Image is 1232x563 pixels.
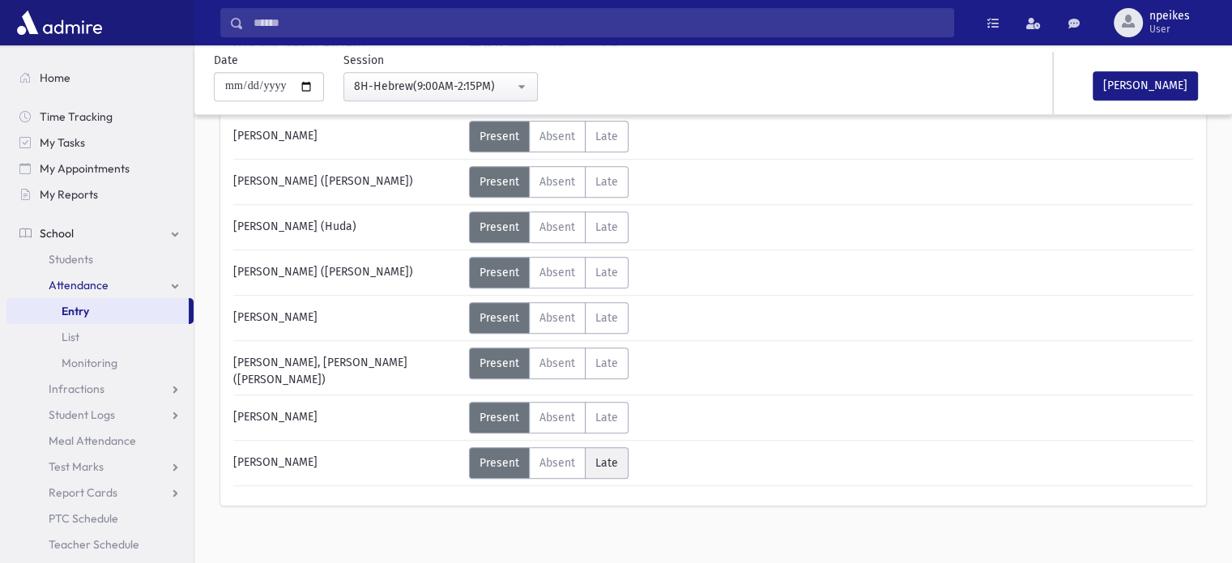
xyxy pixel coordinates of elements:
[539,311,575,325] span: Absent
[6,181,194,207] a: My Reports
[49,252,93,267] span: Students
[40,187,98,202] span: My Reports
[225,211,469,243] div: [PERSON_NAME] (Huda)
[40,70,70,85] span: Home
[1149,10,1190,23] span: npeikes
[214,52,238,69] label: Date
[6,350,194,376] a: Monitoring
[595,130,618,143] span: Late
[6,324,194,350] a: List
[6,220,194,246] a: School
[40,109,113,124] span: Time Tracking
[469,121,629,152] div: AttTypes
[480,311,519,325] span: Present
[595,220,618,234] span: Late
[539,266,575,279] span: Absent
[62,330,79,344] span: List
[6,531,194,557] a: Teacher Schedule
[354,78,514,95] div: 8H-Hebrew(9:00AM-2:15PM)
[49,459,104,474] span: Test Marks
[13,6,106,39] img: AdmirePro
[49,537,139,552] span: Teacher Schedule
[225,348,469,388] div: [PERSON_NAME], [PERSON_NAME] ([PERSON_NAME])
[6,65,194,91] a: Home
[6,454,194,480] a: Test Marks
[225,121,469,152] div: [PERSON_NAME]
[62,356,117,370] span: Monitoring
[6,104,194,130] a: Time Tracking
[480,175,519,189] span: Present
[469,302,629,334] div: AttTypes
[343,52,384,69] label: Session
[539,130,575,143] span: Absent
[469,166,629,198] div: AttTypes
[6,402,194,428] a: Student Logs
[343,72,538,101] button: 8H-Hebrew(9:00AM-2:15PM)
[539,175,575,189] span: Absent
[225,302,469,334] div: [PERSON_NAME]
[469,211,629,243] div: AttTypes
[49,433,136,448] span: Meal Attendance
[6,480,194,505] a: Report Cards
[6,272,194,298] a: Attendance
[469,402,629,433] div: AttTypes
[595,456,618,470] span: Late
[595,411,618,424] span: Late
[49,511,118,526] span: PTC Schedule
[49,382,104,396] span: Infractions
[225,447,469,479] div: [PERSON_NAME]
[469,257,629,288] div: AttTypes
[480,266,519,279] span: Present
[40,135,85,150] span: My Tasks
[539,220,575,234] span: Absent
[49,278,109,292] span: Attendance
[6,505,194,531] a: PTC Schedule
[469,348,629,379] div: AttTypes
[6,428,194,454] a: Meal Attendance
[595,356,618,370] span: Late
[225,402,469,433] div: [PERSON_NAME]
[1093,71,1198,100] button: [PERSON_NAME]
[480,356,519,370] span: Present
[539,456,575,470] span: Absent
[595,311,618,325] span: Late
[244,8,953,37] input: Search
[539,411,575,424] span: Absent
[480,456,519,470] span: Present
[62,304,89,318] span: Entry
[6,156,194,181] a: My Appointments
[595,266,618,279] span: Late
[40,226,74,241] span: School
[539,356,575,370] span: Absent
[480,130,519,143] span: Present
[225,257,469,288] div: [PERSON_NAME] ([PERSON_NAME])
[469,447,629,479] div: AttTypes
[225,166,469,198] div: [PERSON_NAME] ([PERSON_NAME])
[6,376,194,402] a: Infractions
[6,130,194,156] a: My Tasks
[480,220,519,234] span: Present
[49,407,115,422] span: Student Logs
[40,161,130,176] span: My Appointments
[1149,23,1190,36] span: User
[6,246,194,272] a: Students
[480,411,519,424] span: Present
[49,485,117,500] span: Report Cards
[6,298,189,324] a: Entry
[595,175,618,189] span: Late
